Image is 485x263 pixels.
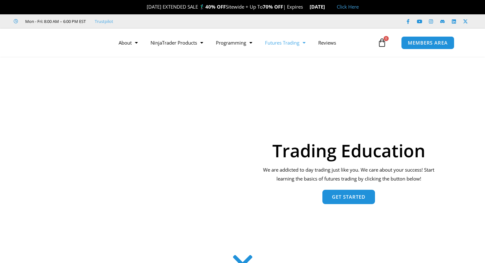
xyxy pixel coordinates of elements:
img: 🏭 [325,4,330,9]
a: Get Started [322,190,375,204]
a: MEMBERS AREA [401,36,454,49]
img: ⌛ [303,4,308,9]
strong: 70% OFF [263,4,283,10]
a: NinjaTrader Products [144,35,209,50]
span: MEMBERS AREA [408,40,448,45]
strong: [DATE] [310,4,330,10]
span: 0 [384,36,389,41]
a: Click Here [337,4,359,10]
a: 0 [368,33,396,52]
a: Programming [209,35,259,50]
a: About [112,35,144,50]
strong: 40% OFF [205,4,226,10]
h1: Trading Education [259,142,438,159]
img: AdobeStock 293954085 1 Converted | Affordable Indicators – NinjaTrader [47,90,246,242]
a: Trustpilot [95,18,113,25]
span: [DATE] EXTENDED SALE 🏌️‍♂️ Sitewide + Up To | Expires [140,4,310,10]
img: LogoAI | Affordable Indicators – NinjaTrader [24,31,92,54]
a: Futures Trading [259,35,312,50]
a: Reviews [312,35,342,50]
p: We are addicted to day trading just like you. We care about your success! Start learning the basi... [259,166,438,183]
span: Mon - Fri: 8:00 AM – 6:00 PM EST [24,18,86,25]
img: 🎉 [142,4,146,9]
nav: Menu [112,35,376,50]
span: Get Started [332,195,365,199]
